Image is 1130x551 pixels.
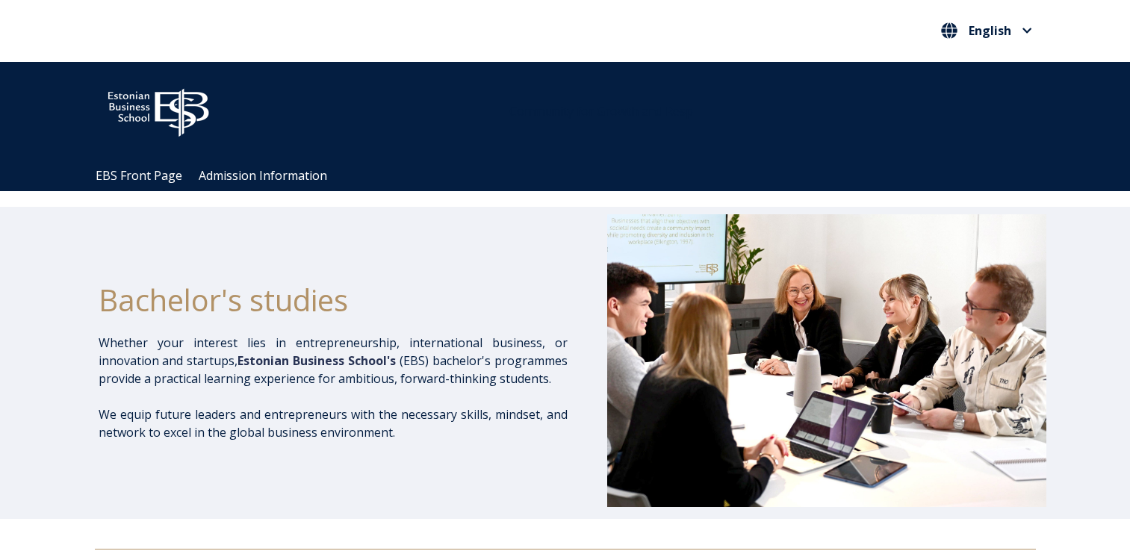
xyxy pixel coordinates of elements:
p: We equip future leaders and entrepreneurs with the necessary skills, mindset, and network to exce... [99,405,568,441]
h1: Bachelor's studies [99,281,568,319]
nav: Select your language [937,19,1036,43]
a: EBS Front Page [96,167,182,184]
span: English [969,25,1011,37]
img: ebs_logo2016_white [95,77,222,141]
img: Bachelor's at EBS [607,214,1046,507]
span: Estonian Business School's [238,352,396,369]
button: English [937,19,1036,43]
div: Navigation Menu [87,161,1058,191]
a: Admission Information [199,167,327,184]
p: Whether your interest lies in entrepreneurship, international business, or innovation and startup... [99,334,568,387]
span: Community for Growth and Resp [509,103,693,119]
